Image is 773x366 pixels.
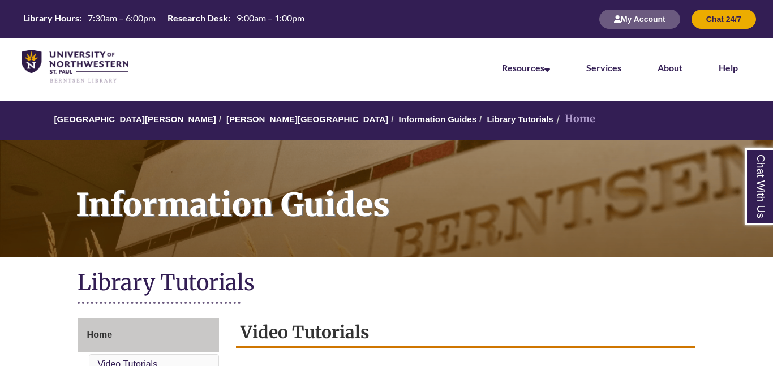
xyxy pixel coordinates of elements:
a: Home [78,318,220,352]
a: [GEOGRAPHIC_DATA][PERSON_NAME] [54,114,216,124]
h1: Library Tutorials [78,269,696,299]
a: Information Guides [399,114,477,124]
a: Library Tutorials [487,114,553,124]
a: Chat 24/7 [692,14,756,24]
span: 7:30am – 6:00pm [88,12,156,23]
table: Hours Today [19,12,309,26]
a: About [658,62,682,73]
a: Services [586,62,621,73]
img: UNWSP Library Logo [22,50,128,84]
button: My Account [599,10,680,29]
a: Resources [502,62,550,73]
h2: Video Tutorials [236,318,695,348]
a: Hours Today [19,12,309,27]
span: Home [87,330,112,339]
a: [PERSON_NAME][GEOGRAPHIC_DATA] [226,114,388,124]
th: Research Desk: [163,12,232,24]
a: My Account [599,14,680,24]
h1: Information Guides [63,140,773,243]
th: Library Hours: [19,12,83,24]
span: 9:00am – 1:00pm [237,12,304,23]
a: Help [719,62,738,73]
li: Home [553,111,595,127]
button: Chat 24/7 [692,10,756,29]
